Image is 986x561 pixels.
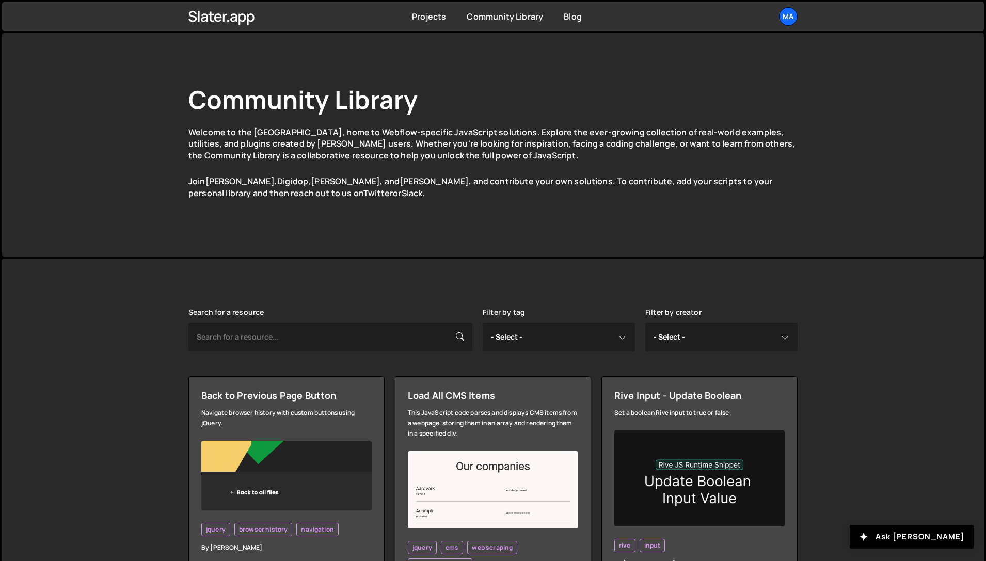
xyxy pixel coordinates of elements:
span: browser history [239,525,288,534]
button: Ask [PERSON_NAME] [850,525,974,549]
div: Set a boolean Rive input to true or false [614,408,785,418]
img: Screenshot%202024-05-24%20at%203.00.29%E2%80%AFPM.png [201,441,372,510]
p: Welcome to the [GEOGRAPHIC_DATA], home to Webflow-specific JavaScript solutions. Explore the ever... [188,126,798,161]
a: Digidop [277,175,308,187]
div: Load All CMS Items [408,389,578,402]
a: [PERSON_NAME] [311,175,380,187]
a: Slack [402,187,423,199]
span: jquery [412,543,432,552]
input: Search for a resource... [188,323,472,351]
span: cms [446,543,458,552]
div: Rive Input - Update Boolean [614,389,785,402]
span: rive [619,541,631,550]
a: Blog [564,11,582,22]
span: jquery [206,525,226,534]
div: Back to Previous Page Button [201,389,372,402]
img: Screenshot%202024-04-03%20at%2012.29.42%E2%80%AFPM.png [408,451,578,528]
span: input [644,541,661,550]
label: Search for a resource [188,308,264,316]
label: Filter by creator [645,308,702,316]
a: [PERSON_NAME] [400,175,469,187]
div: This JavaScript code parses and displays CMS items from a webpage, storing them in an array and r... [408,408,578,439]
p: Join , , , and , and contribute your own solutions. To contribute, add your scripts to your perso... [188,175,798,199]
div: Navigate browser history with custom buttons using jQuery. [201,408,372,428]
a: Ma [779,7,798,26]
label: Filter by tag [483,308,525,316]
a: [PERSON_NAME] [205,175,275,187]
div: By [PERSON_NAME] [201,542,372,553]
h1: Community Library [188,83,798,116]
a: Twitter [363,187,393,199]
a: Community Library [467,11,543,22]
a: Projects [412,11,446,22]
span: navigation [301,525,334,534]
img: updatebool.png [614,430,785,526]
span: web scraping [472,543,513,552]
